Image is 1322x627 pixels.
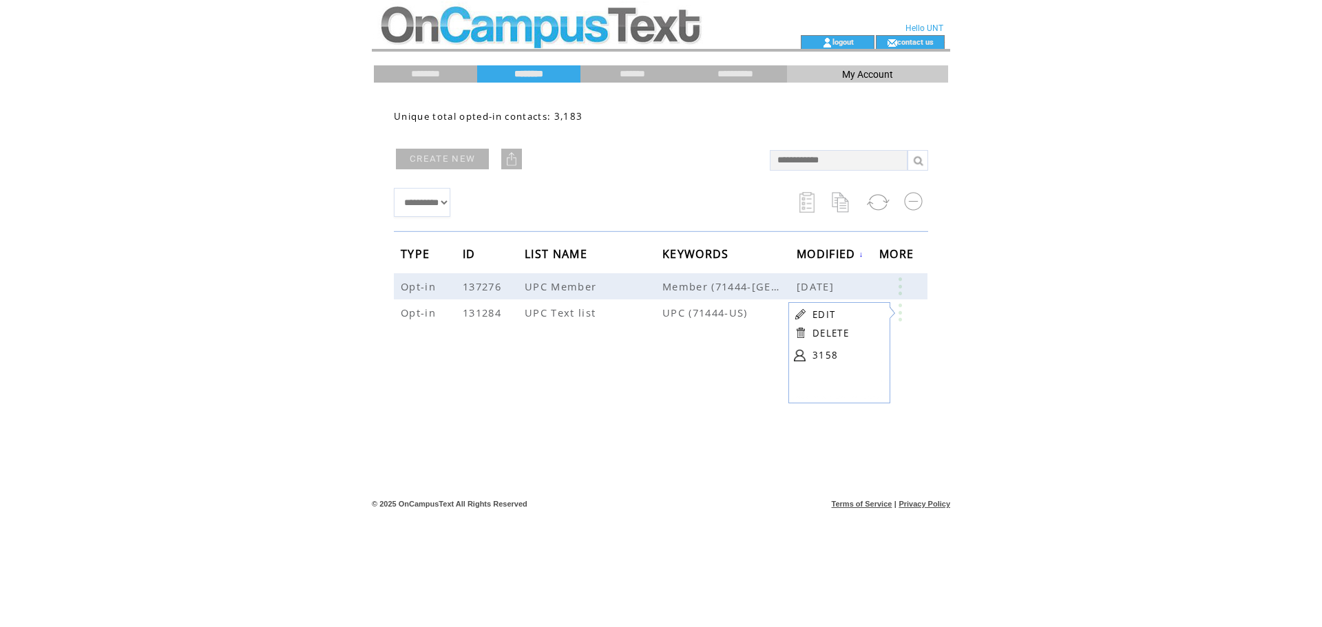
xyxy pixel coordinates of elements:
[812,327,849,339] a: DELETE
[463,243,479,268] span: ID
[463,279,505,293] span: 137276
[832,37,854,46] a: logout
[797,243,859,268] span: MODIFIED
[812,345,881,365] a: 3158
[662,279,797,293] span: Member (71444-US)
[812,308,835,321] a: EDIT
[894,500,896,508] span: |
[905,23,943,33] span: Hello UNT
[797,250,864,258] a: MODIFIED↓
[662,249,733,257] a: KEYWORDS
[525,279,600,293] span: UPC Member
[372,500,527,508] span: © 2025 OnCampusText All Rights Reserved
[887,37,897,48] img: contact_us_icon.gif
[662,306,797,319] span: UPC (71444-US)
[879,243,917,268] span: MORE
[401,243,433,268] span: TYPE
[394,110,583,123] span: Unique total opted-in contacts: 3,183
[525,306,599,319] span: UPC Text list
[505,152,518,166] img: upload.png
[832,500,892,508] a: Terms of Service
[463,249,479,257] a: ID
[842,69,893,80] span: My Account
[525,243,591,268] span: LIST NAME
[401,306,439,319] span: Opt-in
[899,500,950,508] a: Privacy Policy
[396,149,489,169] a: CREATE NEW
[822,37,832,48] img: account_icon.gif
[401,279,439,293] span: Opt-in
[662,243,733,268] span: KEYWORDS
[463,306,505,319] span: 131284
[897,37,934,46] a: contact us
[401,249,433,257] a: TYPE
[797,279,837,293] span: [DATE]
[525,249,591,257] a: LIST NAME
